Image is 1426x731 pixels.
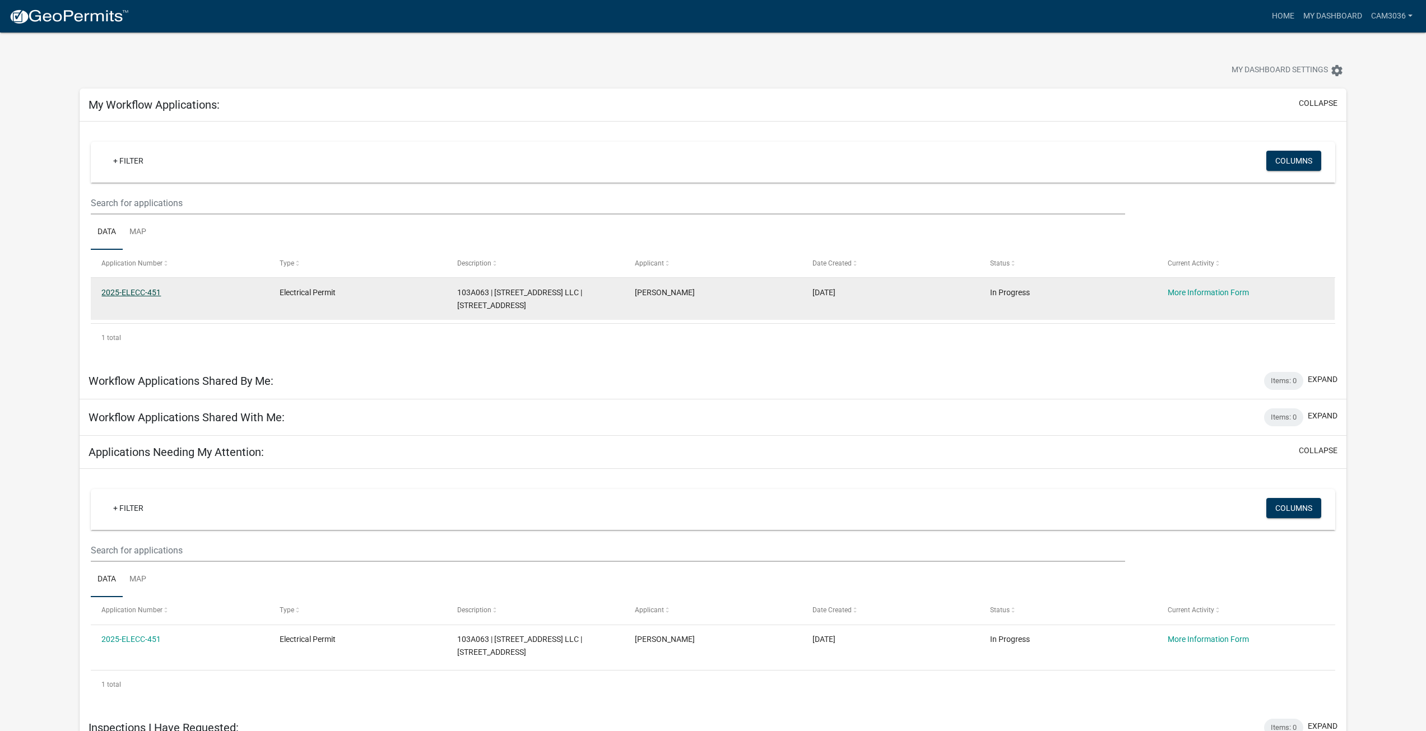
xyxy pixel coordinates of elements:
span: Type [280,606,294,614]
span: Description [457,606,491,614]
datatable-header-cell: Date Created [802,597,979,624]
datatable-header-cell: Type [268,250,446,277]
datatable-header-cell: Applicant [624,250,802,277]
span: 08/16/2025 [812,288,835,297]
h5: Workflow Applications Shared With Me: [89,411,285,424]
span: Status [990,259,1010,267]
datatable-header-cell: Date Created [802,250,979,277]
span: Application Number [101,259,162,267]
datatable-header-cell: Application Number [91,597,268,624]
datatable-header-cell: Application Number [91,250,268,277]
span: Electrical Permit [280,635,336,644]
i: settings [1330,64,1344,77]
a: + Filter [104,151,152,171]
input: Search for applications [91,539,1125,562]
div: 1 total [91,671,1335,699]
a: Home [1267,6,1299,27]
span: 103A063 | 958 GREENSBORO ROAD LLC | 204 Loch Way [457,288,582,310]
a: + Filter [104,498,152,518]
div: Items: 0 [1264,372,1303,390]
datatable-header-cell: Applicant [624,597,802,624]
button: My Dashboard Settingssettings [1223,59,1353,81]
span: Type [280,259,294,267]
span: Cameron Bonner [635,635,695,644]
span: Application Number [101,606,162,614]
div: 1 total [91,324,1335,352]
span: Current Activity [1168,259,1214,267]
datatable-header-cell: Description [447,250,624,277]
a: More Information Form [1168,635,1249,644]
span: Cameron Bonner [635,288,695,297]
div: collapse [80,469,1346,710]
span: 08/16/2025 [812,635,835,644]
a: Map [123,215,153,250]
span: Current Activity [1168,606,1214,614]
div: collapse [80,122,1346,362]
datatable-header-cell: Type [268,597,446,624]
span: Status [990,606,1010,614]
span: Electrical Permit [280,288,336,297]
datatable-header-cell: Current Activity [1157,250,1335,277]
h5: My Workflow Applications: [89,98,220,111]
button: Columns [1266,498,1321,518]
button: expand [1308,374,1337,385]
span: In Progress [990,288,1030,297]
span: Description [457,259,491,267]
button: collapse [1299,445,1337,457]
a: Map [123,562,153,598]
a: More Information Form [1168,288,1249,297]
button: collapse [1299,97,1337,109]
datatable-header-cell: Status [979,250,1157,277]
datatable-header-cell: Current Activity [1157,597,1335,624]
span: Applicant [635,259,664,267]
datatable-header-cell: Status [979,597,1157,624]
a: Data [91,562,123,598]
h5: Applications Needing My Attention: [89,445,264,459]
a: 2025-ELECC-451 [101,635,161,644]
a: Data [91,215,123,250]
span: My Dashboard Settings [1232,64,1328,77]
a: My Dashboard [1299,6,1367,27]
input: Search for applications [91,192,1125,215]
h5: Workflow Applications Shared By Me: [89,374,273,388]
span: Date Created [812,259,852,267]
div: Items: 0 [1264,408,1303,426]
button: Columns [1266,151,1321,171]
span: Date Created [812,606,852,614]
button: expand [1308,410,1337,422]
span: 103A063 | 958 GREENSBORO ROAD LLC | 204 Loch Way [457,635,582,656]
datatable-header-cell: Description [447,597,624,624]
span: In Progress [990,635,1030,644]
a: 2025-ELECC-451 [101,288,161,297]
a: Cam3036 [1367,6,1417,27]
span: Applicant [635,606,664,614]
